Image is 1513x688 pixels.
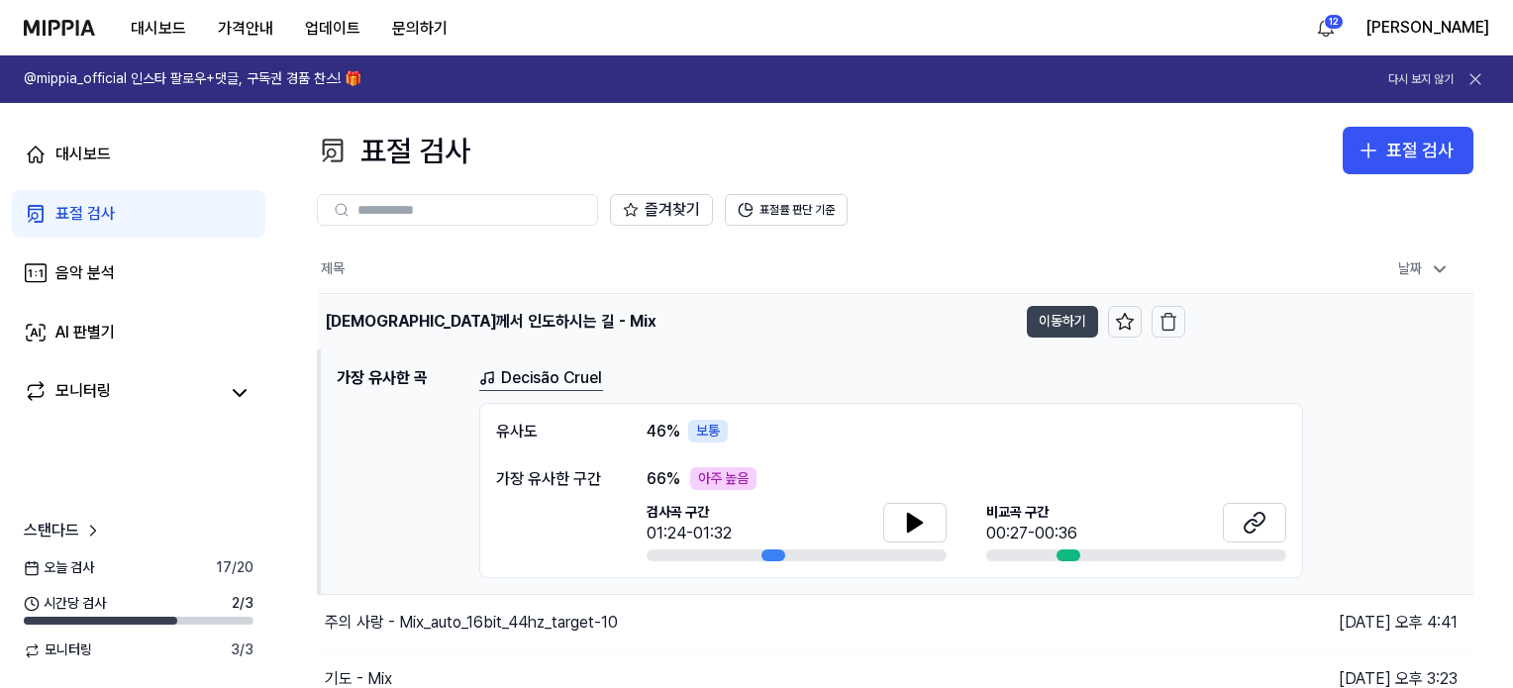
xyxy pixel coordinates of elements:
[688,420,728,443] div: 보통
[479,366,603,391] a: Decisão Cruel
[496,467,607,491] div: 가장 유사한 구간
[24,519,79,542] span: 스탠다드
[55,379,111,407] div: 모니터링
[55,143,111,166] div: 대시보드
[610,194,713,226] button: 즐겨찾기
[232,594,253,614] span: 2 / 3
[986,522,1077,545] div: 00:27-00:36
[24,20,95,36] img: logo
[24,69,361,89] h1: @mippia_official 인스타 팔로우+댓글, 구독권 경품 찬스! 🎁
[12,249,265,297] a: 음악 분석
[24,558,94,578] span: 오늘 검사
[1027,306,1098,338] button: 이동하기
[289,1,376,55] a: 업데이트
[647,420,680,443] span: 46 %
[1324,14,1344,30] div: 12
[496,420,607,443] div: 유사도
[647,522,732,545] div: 01:24-01:32
[1185,595,1474,651] td: [DATE] 오후 4:41
[317,127,470,174] div: 표절 검사
[12,190,265,238] a: 표절 검사
[12,309,265,356] a: AI 판별기
[325,611,618,635] div: 주의 사랑 - Mix_auto_16bit_44hz_target-10
[202,9,289,49] button: 가격안내
[1185,293,1474,349] td: [DATE] 오후 5:46
[690,467,756,491] div: 아주 높음
[1388,71,1454,88] button: 다시 보지 않기
[1343,127,1473,174] button: 표절 검사
[55,261,115,285] div: 음악 분석
[12,131,265,178] a: 대시보드
[289,9,376,49] button: 업데이트
[231,640,253,660] span: 3 / 3
[725,194,848,226] button: 표절률 판단 기준
[115,9,202,49] button: 대시보드
[337,366,463,579] h1: 가장 유사한 곡
[24,379,218,407] a: 모니터링
[986,503,1077,523] span: 비교곡 구간
[24,640,92,660] span: 모니터링
[216,558,253,578] span: 17 / 20
[376,9,463,49] button: 문의하기
[24,594,106,614] span: 시간당 검사
[1390,253,1458,285] div: 날짜
[24,519,103,542] a: 스탠다드
[647,503,732,523] span: 검사곡 구간
[55,321,115,344] div: AI 판별기
[1310,12,1342,44] button: 알림12
[55,202,115,226] div: 표절 검사
[1365,16,1489,40] button: [PERSON_NAME]
[325,310,656,334] div: [DEMOGRAPHIC_DATA]께서 인도하시는 길 - Mix
[647,467,680,491] span: 66 %
[1386,137,1454,165] div: 표절 검사
[319,246,1185,293] th: 제목
[1314,16,1338,40] img: 알림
